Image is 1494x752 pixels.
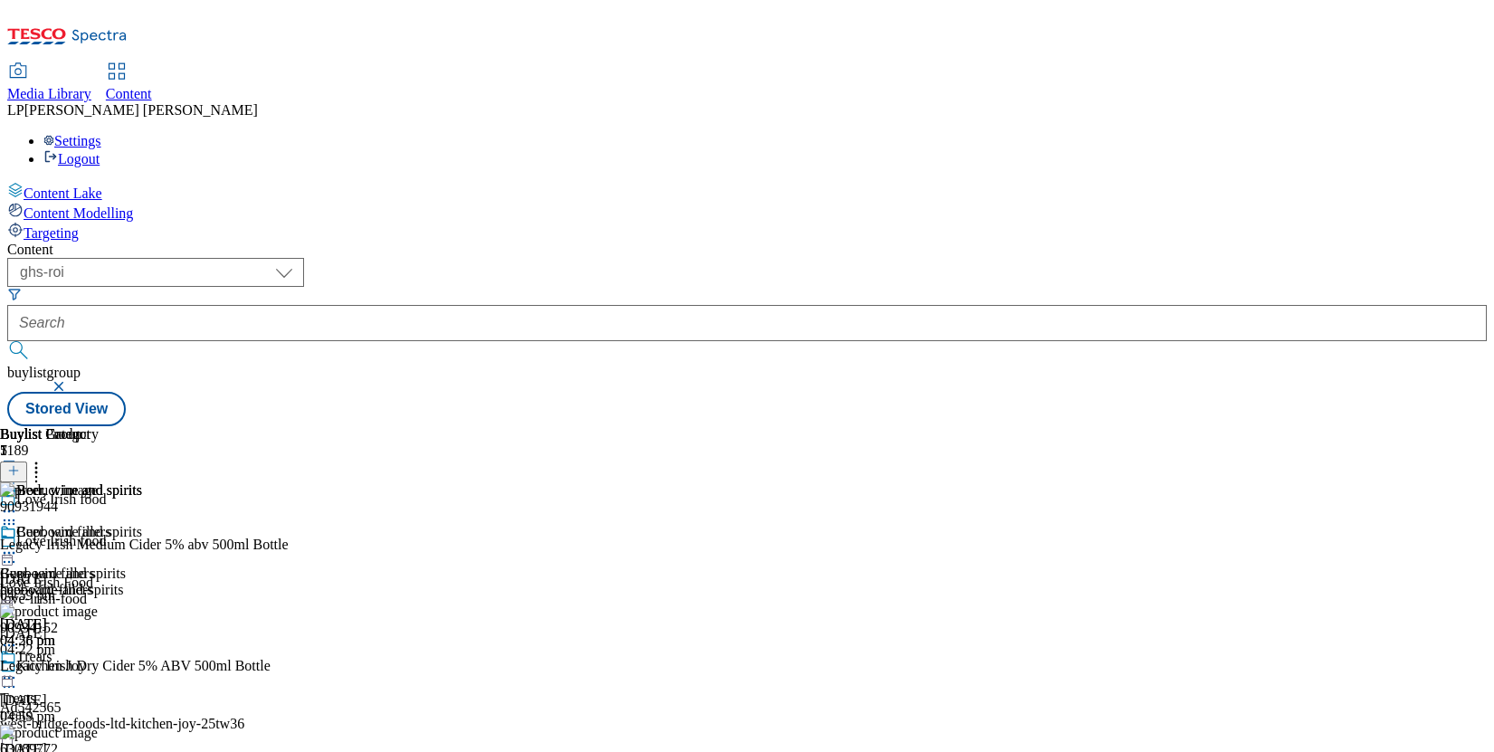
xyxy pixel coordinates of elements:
a: Settings [43,133,101,148]
svg: Search Filters [7,287,22,301]
span: Targeting [24,225,79,241]
span: Content Modelling [24,205,133,221]
span: Content Lake [24,186,102,201]
a: Content Lake [7,182,1487,202]
input: Search [7,305,1487,341]
span: LP [7,102,24,118]
a: Targeting [7,222,1487,242]
div: Content [7,242,1487,258]
a: Media Library [7,64,91,102]
button: Stored View [7,392,126,426]
a: Content [106,64,152,102]
span: [PERSON_NAME] [PERSON_NAME] [24,102,258,118]
span: Content [106,86,152,101]
a: Content Modelling [7,202,1487,222]
span: Media Library [7,86,91,101]
span: buylistgroup [7,365,81,380]
a: Logout [43,151,100,167]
